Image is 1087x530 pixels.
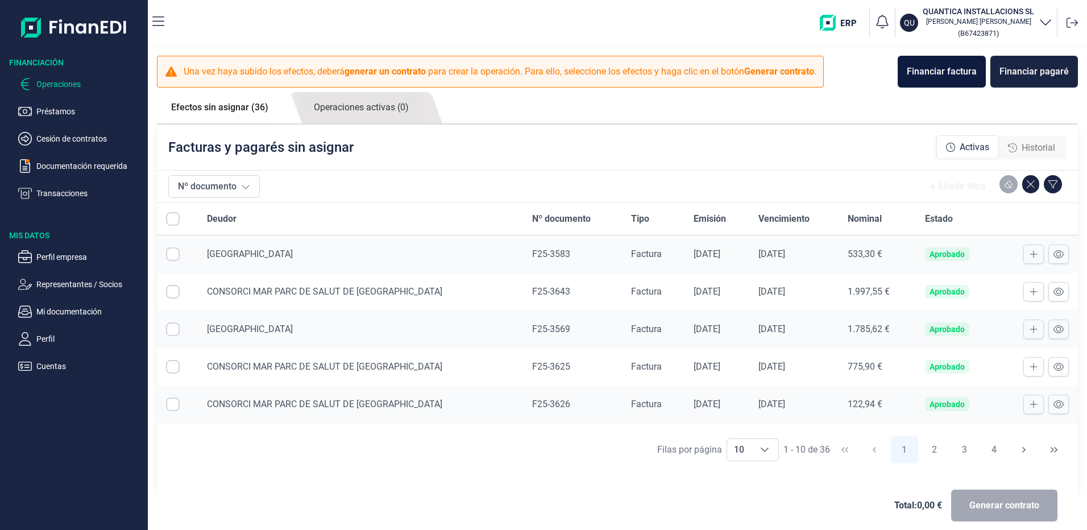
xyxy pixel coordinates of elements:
[848,249,907,260] div: 533,30 €
[923,17,1034,26] p: [PERSON_NAME] [PERSON_NAME]
[157,92,283,123] a: Efectos sin asignar (36)
[848,212,882,226] span: Nominal
[758,249,829,260] div: [DATE]
[300,92,423,123] a: Operaciones activas (0)
[36,359,143,373] p: Cuentas
[166,285,180,299] div: Row Selected null
[345,66,426,77] b: generar un contrato
[36,305,143,318] p: Mi documentación
[18,105,143,118] button: Préstamos
[207,324,293,334] span: [GEOGRAPHIC_DATA]
[532,361,570,372] span: F25-3625
[207,249,293,259] span: [GEOGRAPHIC_DATA]
[1040,436,1068,463] button: Last Page
[925,212,953,226] span: Estado
[36,159,143,173] p: Documentación requerida
[930,400,965,409] div: Aprobado
[951,436,978,463] button: Page 3
[166,247,180,261] div: Row Selected null
[958,29,999,38] small: Copiar cif
[532,212,591,226] span: Nº documento
[1022,141,1055,155] span: Historial
[727,439,751,461] span: 10
[18,159,143,173] button: Documentación requerida
[166,360,180,374] div: Row Selected null
[36,132,143,146] p: Cesión de contratos
[990,56,1078,88] button: Financiar pagaré
[930,250,965,259] div: Aprobado
[18,132,143,146] button: Cesión de contratos
[532,399,570,409] span: F25-3626
[900,6,1052,40] button: QUQUANTICA INSTALLACIONS SL[PERSON_NAME] [PERSON_NAME](B67423871)
[18,77,143,91] button: Operaciones
[694,399,740,410] div: [DATE]
[820,15,865,31] img: erp
[758,399,829,410] div: [DATE]
[168,138,354,156] p: Facturas y pagarés sin asignar
[923,6,1034,17] h3: QUANTICA INSTALLACIONS SL
[18,278,143,291] button: Representantes / Socios
[207,361,442,372] span: CONSORCI MAR PARC DE SALUT DE [GEOGRAPHIC_DATA]
[891,436,918,463] button: Page 1
[861,436,888,463] button: Previous Page
[694,212,726,226] span: Emisión
[694,324,740,335] div: [DATE]
[848,399,907,410] div: 122,94 €
[168,175,260,198] button: Nº documento
[930,362,965,371] div: Aprobado
[184,65,816,78] p: Una vez haya subido los efectos, deberá para crear la operación. Para ello, seleccione los efecto...
[758,212,810,226] span: Vencimiento
[166,322,180,336] div: Row Selected null
[631,212,649,226] span: Tipo
[631,361,662,372] span: Factura
[631,324,662,334] span: Factura
[36,77,143,91] p: Operaciones
[999,136,1064,159] div: Historial
[907,65,977,78] div: Financiar factura
[532,249,570,259] span: F25-3583
[36,278,143,291] p: Representantes / Socios
[36,187,143,200] p: Transacciones
[694,249,740,260] div: [DATE]
[981,436,1008,463] button: Page 4
[18,359,143,373] button: Cuentas
[1010,436,1038,463] button: Next Page
[166,398,180,411] div: Row Selected null
[783,445,830,454] span: 1 - 10 de 36
[758,286,829,297] div: [DATE]
[894,499,942,512] span: Total: 0,00 €
[18,250,143,264] button: Perfil empresa
[848,286,907,297] div: 1.997,55 €
[898,56,986,88] button: Financiar factura
[831,436,858,463] button: First Page
[631,399,662,409] span: Factura
[694,361,740,372] div: [DATE]
[744,66,814,77] b: Generar contrato
[532,324,570,334] span: F25-3569
[207,286,442,297] span: CONSORCI MAR PARC DE SALUT DE [GEOGRAPHIC_DATA]
[631,249,662,259] span: Factura
[207,212,237,226] span: Deudor
[36,105,143,118] p: Préstamos
[904,17,915,28] p: QU
[936,135,999,159] div: Activas
[18,305,143,318] button: Mi documentación
[532,286,570,297] span: F25-3643
[207,399,442,409] span: CONSORCI MAR PARC DE SALUT DE [GEOGRAPHIC_DATA]
[694,286,740,297] div: [DATE]
[758,361,829,372] div: [DATE]
[166,212,180,226] div: All items unselected
[999,65,1069,78] div: Financiar pagaré
[18,187,143,200] button: Transacciones
[920,436,948,463] button: Page 2
[848,324,907,335] div: 1.785,62 €
[657,443,722,457] div: Filas por página
[21,9,127,45] img: Logo de aplicación
[960,140,989,154] span: Activas
[18,332,143,346] button: Perfil
[758,324,829,335] div: [DATE]
[848,361,907,372] div: 775,90 €
[751,439,778,461] div: Choose
[36,250,143,264] p: Perfil empresa
[930,287,965,296] div: Aprobado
